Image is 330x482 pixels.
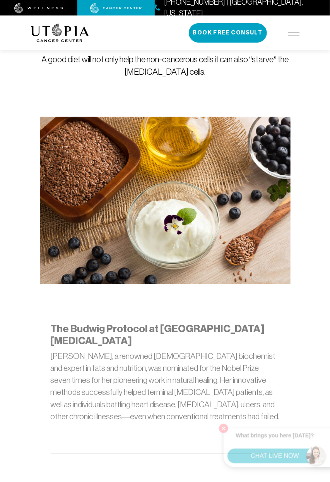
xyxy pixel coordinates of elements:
[31,24,89,42] img: logo
[189,23,267,43] button: Book Free Consult
[288,30,300,36] img: icon-hamburger
[51,323,265,347] strong: The Budwig Protocol at [GEOGRAPHIC_DATA][MEDICAL_DATA]
[14,3,63,14] img: wellness
[40,117,291,284] img: Budwig Protocol
[51,350,280,423] p: [PERSON_NAME], a renowned [DEMOGRAPHIC_DATA] biochemist and expert in fats and nutrition, was nom...
[40,53,291,78] p: A good diet will not only help the non-cancerous cells it can also “starve” the [MEDICAL_DATA] ce...
[90,3,142,14] img: cancer center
